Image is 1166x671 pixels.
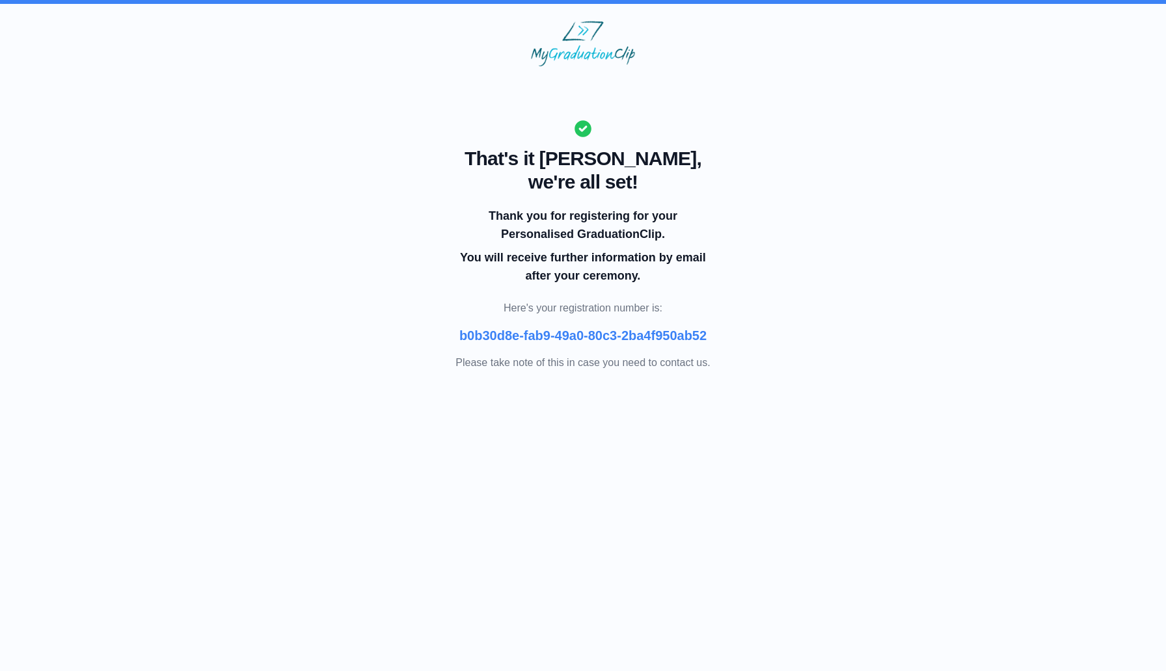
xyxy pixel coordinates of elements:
p: Please take note of this in case you need to contact us. [455,355,710,371]
p: You will receive further information by email after your ceremony. [458,248,708,285]
span: we're all set! [455,170,710,194]
span: That's it [PERSON_NAME], [455,147,710,170]
b: b0b30d8e-fab9-49a0-80c3-2ba4f950ab52 [459,328,707,343]
img: MyGraduationClip [531,21,635,66]
p: Thank you for registering for your Personalised GraduationClip. [458,207,708,243]
p: Here's your registration number is: [455,300,710,316]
